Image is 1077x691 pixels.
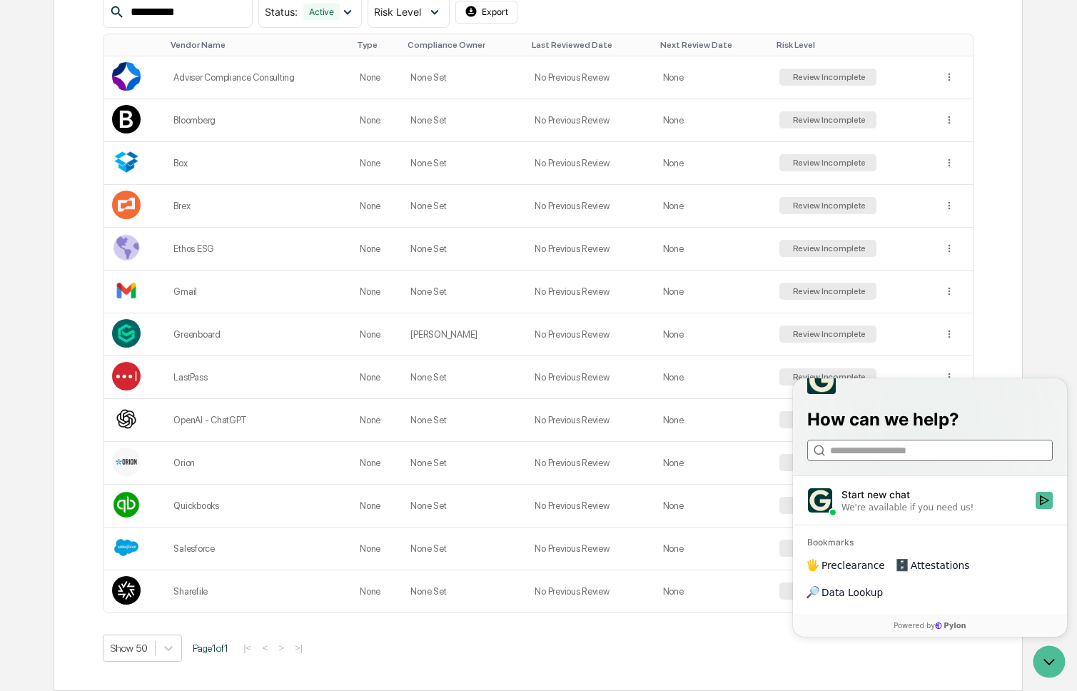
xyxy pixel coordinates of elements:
[173,158,343,168] div: Box
[243,114,260,131] button: Start new chat
[258,642,272,654] button: <
[193,642,228,654] span: Page 1 of 1
[402,399,526,442] td: None Set
[526,485,654,528] td: No Previous Review
[29,207,90,221] span: Data Lookup
[239,642,256,654] button: |<
[98,174,183,200] a: 🗄️Attestations
[351,356,402,399] td: None
[660,40,765,50] div: Toggle SortBy
[112,533,141,562] img: Vendor Logo
[351,399,402,442] td: None
[112,191,141,219] img: Vendor Logo
[526,528,654,570] td: No Previous Review
[402,228,526,271] td: None Set
[408,40,520,50] div: Toggle SortBy
[49,123,181,135] div: We're available if you need us!
[9,174,98,200] a: 🖐️Preclearance
[654,313,771,356] td: None
[654,271,771,313] td: None
[14,208,26,220] div: 🔎
[173,72,343,83] div: Adviser Compliance Consulting
[654,356,771,399] td: None
[171,40,345,50] div: Toggle SortBy
[112,576,141,605] img: Vendor Logo
[790,115,866,125] div: Review Incomplete
[173,286,343,297] div: Gmail
[173,201,343,211] div: Brex
[402,56,526,99] td: None Set
[173,243,343,254] div: Ethos ESG
[351,485,402,528] td: None
[351,142,402,185] td: None
[351,570,402,612] td: None
[112,62,141,91] img: Vendor Logo
[290,642,307,654] button: >|
[351,528,402,570] td: None
[402,485,526,528] td: None Set
[173,415,343,425] div: OpenAI - ChatGPT
[790,500,866,510] div: Review Incomplete
[29,180,92,194] span: Preclearance
[402,528,526,570] td: None Set
[351,99,402,142] td: None
[9,201,96,227] a: 🔎Data Lookup
[402,356,526,399] td: None Set
[374,6,421,18] span: Risk Level
[103,181,115,193] div: 🗄️
[351,185,402,228] td: None
[351,56,402,99] td: None
[112,362,141,390] img: Vendor Logo
[351,442,402,485] td: None
[112,448,141,476] img: Vendor Logo
[112,319,141,348] img: Vendor Logo
[526,399,654,442] td: No Previous Review
[790,243,866,253] div: Review Incomplete
[790,543,866,553] div: Review Incomplete
[526,99,654,142] td: No Previous Review
[14,109,40,135] img: 1746055101610-c473b297-6a78-478c-a979-82029cc54cd1
[115,40,159,50] div: Toggle SortBy
[654,570,771,612] td: None
[654,142,771,185] td: None
[351,228,402,271] td: None
[654,228,771,271] td: None
[274,642,288,654] button: >
[118,180,177,194] span: Attestations
[526,313,654,356] td: No Previous Review
[101,241,173,253] a: Powered byPylon
[790,586,866,596] div: Review Incomplete
[173,372,343,383] div: LastPass
[112,148,141,176] img: Vendor Logo
[173,500,343,511] div: Quickbooks
[173,115,343,126] div: Bloomberg
[14,30,260,53] p: How can we help?
[654,99,771,142] td: None
[654,485,771,528] td: None
[946,40,968,50] div: Toggle SortBy
[265,6,298,18] span: Status :
[790,415,866,425] div: Review Incomplete
[455,1,518,24] button: Export
[402,99,526,142] td: None Set
[790,201,866,211] div: Review Incomplete
[402,570,526,612] td: None Set
[526,142,654,185] td: No Previous Review
[14,181,26,193] div: 🖐️
[654,399,771,442] td: None
[112,233,141,262] img: Vendor Logo
[351,271,402,313] td: None
[790,458,866,468] div: Review Incomplete
[790,329,866,339] div: Review Incomplete
[526,228,654,271] td: No Previous Review
[654,528,771,570] td: None
[402,271,526,313] td: None Set
[526,442,654,485] td: No Previous Review
[173,543,343,554] div: Salesforce
[173,458,343,468] div: Orion
[790,158,866,168] div: Review Incomplete
[790,286,866,296] div: Review Incomplete
[173,329,343,340] div: Greenboard
[402,442,526,485] td: None Set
